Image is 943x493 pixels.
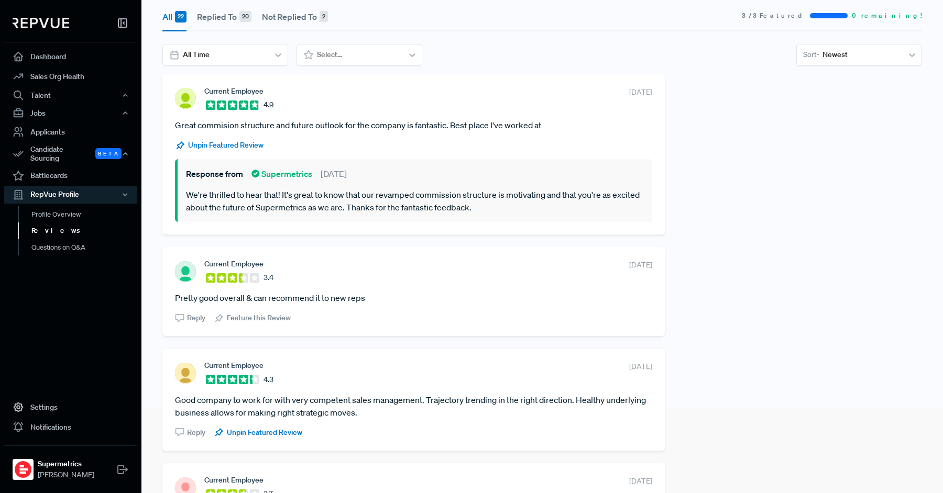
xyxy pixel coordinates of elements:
span: [PERSON_NAME] [38,469,94,480]
div: 22 [175,11,187,23]
div: 2 [320,11,328,23]
a: Notifications [4,417,137,437]
article: Great commision structure and future outlook for the company is fantastic. Best place I've worked at [175,119,652,131]
article: Pretty good overall & can recommend it to new reps [175,292,652,304]
button: All 22 [162,2,187,31]
article: Good company to work for with very competent sales management. Trajectory trending in the right d... [175,394,652,419]
a: Dashboard [4,47,137,66]
span: 4.3 [264,374,273,385]
span: Response from [186,167,243,180]
span: [DATE] [629,361,652,372]
button: Not Replied To 2 [262,2,328,31]
button: Candidate Sourcing Beta [4,142,137,166]
span: Current Employee [204,361,264,369]
img: RepVue [13,18,69,28]
span: Beta [95,148,122,159]
span: Reply [187,427,205,438]
p: We're thrilled to hear that! It's great to know that our revamped commission structure is motivat... [186,188,644,214]
a: SupermetricsSupermetrics[PERSON_NAME] [4,445,137,485]
span: Current Employee [204,87,264,95]
span: 3 / 3 Featured [742,11,806,20]
span: Unpin Featured Review [188,140,264,151]
span: 0 remaining! [852,11,922,20]
span: 4.9 [264,99,273,110]
button: RepVue Profile [4,186,137,204]
a: Settings [4,397,137,417]
button: Jobs [4,104,137,122]
span: Unpin Featured Review [227,427,302,438]
div: 20 [239,11,251,23]
a: Applicants [4,122,137,142]
span: [DATE] [629,87,652,98]
a: Sales Org Health [4,66,137,86]
a: Profile Overview [18,206,151,223]
span: Feature this Review [227,312,291,323]
button: Replied To 20 [197,2,251,31]
div: Candidate Sourcing [4,142,137,166]
span: Current Employee [204,476,264,484]
span: [DATE] [629,260,652,271]
img: Supermetrics [15,461,31,478]
strong: Supermetrics [38,458,94,469]
a: Battlecards [4,166,137,186]
span: [DATE] [321,167,347,180]
span: Supermetrics [251,167,312,180]
span: 3.4 [264,272,273,283]
span: [DATE] [629,476,652,487]
a: Reviews [18,222,151,239]
span: Reply [187,312,205,323]
a: Questions on Q&A [18,239,151,256]
span: Sort - [803,49,819,60]
button: Talent [4,86,137,104]
span: Current Employee [204,260,264,268]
